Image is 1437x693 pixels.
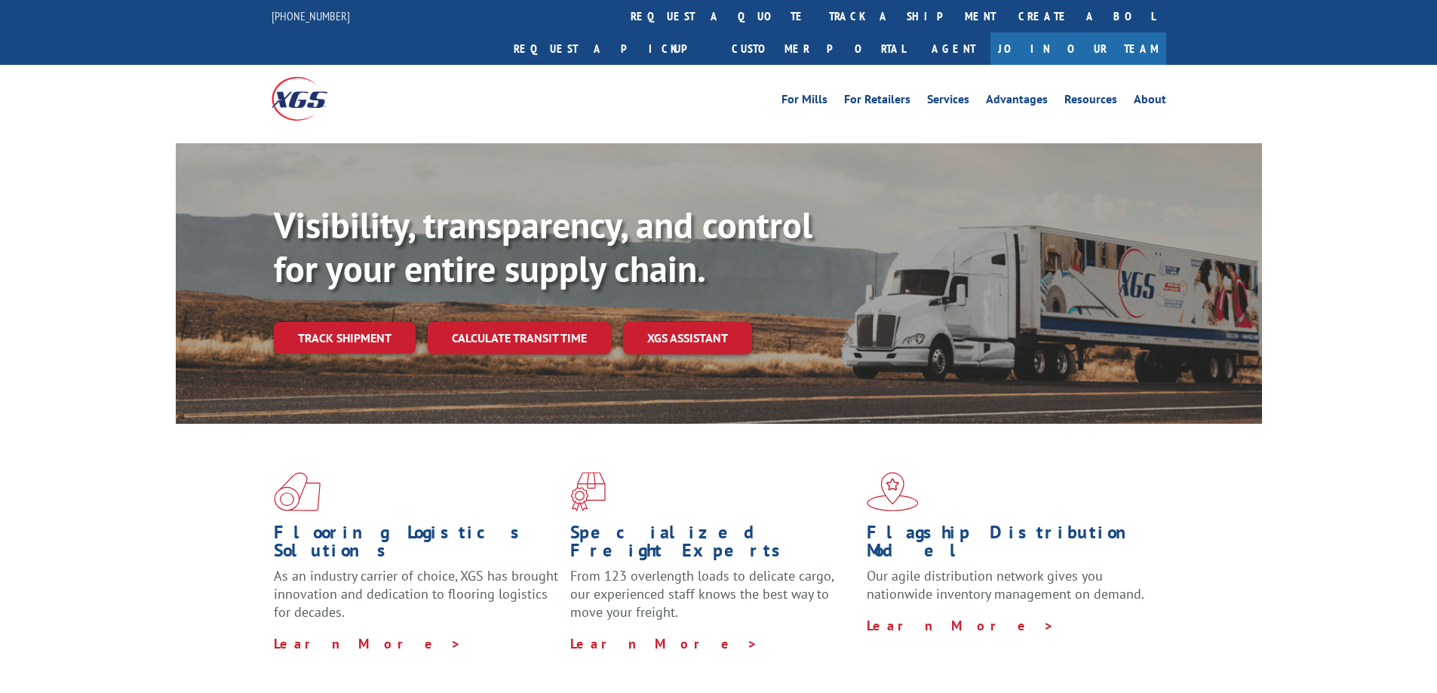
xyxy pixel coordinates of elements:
img: xgs-icon-total-supply-chain-intelligence-red [274,472,321,511]
p: From 123 overlength loads to delicate cargo, our experienced staff knows the best way to move you... [570,567,855,634]
a: About [1134,94,1166,110]
img: xgs-icon-focused-on-flooring-red [570,472,606,511]
h1: Flagship Distribution Model [867,523,1152,567]
a: [PHONE_NUMBER] [272,8,350,23]
span: Our agile distribution network gives you nationwide inventory management on demand. [867,567,1144,603]
a: Learn More > [274,635,462,652]
h1: Specialized Freight Experts [570,523,855,567]
a: Learn More > [867,617,1055,634]
a: Agent [917,32,990,65]
a: Join Our Team [990,32,1166,65]
a: For Retailers [844,94,910,110]
img: xgs-icon-flagship-distribution-model-red [867,472,919,511]
a: Calculate transit time [428,322,611,354]
a: Resources [1064,94,1117,110]
b: Visibility, transparency, and control for your entire supply chain. [274,201,812,292]
a: For Mills [781,94,828,110]
a: Request a pickup [502,32,720,65]
a: Advantages [986,94,1048,110]
a: Learn More > [570,635,758,652]
h1: Flooring Logistics Solutions [274,523,559,567]
a: Track shipment [274,322,416,354]
a: Customer Portal [720,32,917,65]
a: XGS ASSISTANT [623,322,752,354]
span: As an industry carrier of choice, XGS has brought innovation and dedication to flooring logistics... [274,567,558,621]
a: Services [927,94,969,110]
